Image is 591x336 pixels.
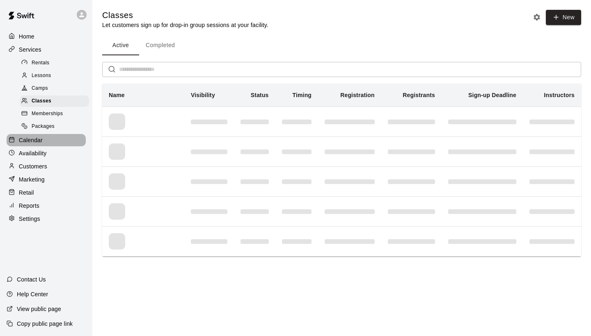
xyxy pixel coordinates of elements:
a: Settings [7,213,86,225]
b: Instructors [544,92,575,98]
span: Packages [32,123,55,131]
a: Memberships [20,108,92,120]
h5: Classes [102,10,268,21]
a: Classes [20,95,92,108]
p: Availability [19,149,47,157]
b: Status [251,92,269,98]
p: Reports [19,202,39,210]
a: Reports [7,200,86,212]
a: Availability [7,147,86,159]
b: Visibility [191,92,215,98]
a: Camps [20,82,92,95]
a: Rentals [20,57,92,69]
p: Customers [19,162,47,170]
p: Copy public page link [17,320,73,328]
b: Registrants [403,92,435,98]
div: Rentals [20,57,89,69]
button: Active [102,36,139,55]
a: Lessons [20,69,92,82]
a: Home [7,30,86,43]
b: Timing [293,92,312,98]
p: View public page [17,305,61,313]
p: Contact Us [17,275,46,284]
div: Camps [20,83,89,94]
span: Rentals [32,59,50,67]
span: Lessons [32,72,51,80]
p: Retail [19,188,34,197]
b: Sign-up Deadline [468,92,516,98]
a: Packages [20,120,92,133]
div: Memberships [20,108,89,120]
p: Home [19,32,34,41]
p: Settings [19,215,40,223]
div: Lessons [20,70,89,82]
p: Let customers sign up for drop-in group sessions at your facility. [102,21,268,29]
p: Services [19,45,41,54]
span: Memberships [32,110,63,118]
button: Classes settings [531,11,543,23]
a: Services [7,43,86,56]
p: Marketing [19,175,45,184]
p: Calendar [19,136,43,144]
a: Retail [7,186,86,199]
span: Camps [32,84,48,93]
button: Completed [139,36,181,55]
span: Classes [32,97,51,105]
b: Registration [340,92,374,98]
a: Calendar [7,134,86,146]
div: Packages [20,121,89,132]
button: New [546,10,581,25]
a: Marketing [7,173,86,186]
a: Customers [7,160,86,173]
div: Classes [20,95,89,107]
b: Name [109,92,125,98]
table: simple table [102,84,581,257]
p: Help Center [17,290,48,298]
